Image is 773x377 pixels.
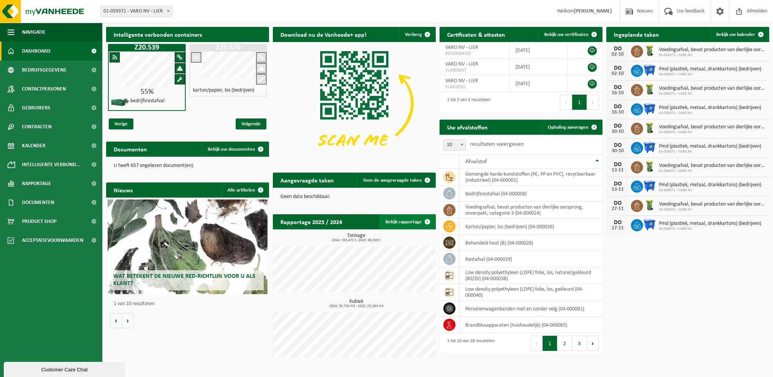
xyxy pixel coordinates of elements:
span: VARO NV - LIER [445,61,478,67]
span: 01-059371 - VARO NV [659,111,761,115]
iframe: chat widget [4,360,127,377]
img: WB-1100-HPE-BE-01 [643,64,656,76]
span: Navigatie [22,23,45,42]
td: restafval (04-000029) [460,251,602,267]
h2: Nieuws [106,182,140,197]
span: 2024: 30,720 m3 - 2025: 23,280 m3 [277,304,436,308]
img: Download de VHEPlus App [273,42,436,164]
div: 55% [109,88,185,96]
span: Dashboard [22,42,50,61]
button: Next [587,336,599,351]
button: 2 [557,336,572,351]
span: 01-059371 - VARO NV [659,227,761,231]
span: Voedingsafval, bevat producten van dierlijke oorsprong, onverpakt, categorie 3 [659,86,765,92]
h2: Rapportage 2025 / 2024 [273,214,350,229]
h2: Uw afvalstoffen [440,120,495,134]
div: DO [610,181,625,187]
td: brandblusapparaten (huishoudelijk) (04-000065) [460,317,602,333]
p: 1 van 10 resultaten [114,301,265,307]
span: Voedingsafval, bevat producten van dierlijke oorsprong, onverpakt, categorie 3 [659,124,765,130]
span: Ophaling aanvragen [548,125,588,130]
span: Bekijk uw certificaten [544,32,588,37]
span: VLA610321 [445,84,504,90]
span: Contracten [22,117,52,136]
span: VARO NV - LIER [445,45,478,50]
span: 01-059371 - VARO NV - LIER [100,6,172,17]
div: 02-10 [610,71,625,76]
span: 01-059371 - VARO NV [659,92,765,96]
span: 10 [444,140,466,150]
span: Product Shop [22,212,56,231]
span: Intelligente verbond... [22,155,81,174]
img: WB-0140-HPE-GN-50 [643,83,656,96]
h3: Kubiek [277,299,436,308]
button: 3 [572,336,587,351]
span: Pmd (plastiek, metaal, drankkartons) (bedrijven) [659,105,761,111]
a: Bekijk rapportage [379,214,435,229]
p: U heeft 657 ongelezen document(en). [114,163,261,168]
button: Vorige [110,313,122,328]
div: 1 tot 10 van 28 resultaten [443,335,495,352]
span: Gebruikers [22,98,50,117]
span: 01-059371 - VARO NV [659,130,765,135]
a: Bekijk uw documenten [202,142,268,157]
div: 16-10 [610,110,625,115]
span: 10 [443,139,466,151]
button: 1 [543,336,557,351]
span: Pmd (plastiek, metaal, drankkartons) (bedrijven) [659,221,761,227]
span: Bekijk uw documenten [208,147,255,152]
div: DO [610,220,625,226]
span: Acceptatievoorwaarden [22,231,83,250]
div: DO [610,123,625,129]
h4: karton/papier, los (bedrijven) [193,88,254,93]
div: DO [610,162,625,168]
img: HK-XZ-20-GN-01 [111,98,130,107]
span: 01-059371 - VARO NV [659,169,765,173]
span: Pmd (plastiek, metaal, drankkartons) (bedrijven) [659,66,761,72]
div: 13-11 [610,168,625,173]
div: DO [610,142,625,148]
button: 1 [572,95,587,110]
img: WB-0140-HPE-GN-50 [643,44,656,57]
img: WB-0140-HPE-GN-50 [643,122,656,134]
a: Ophaling aanvragen [542,120,602,135]
span: 01-059371 - VARO NV [659,150,761,154]
td: karton/papier, los (bedrijven) (04-000026) [460,218,602,235]
td: bedrijfsrestafval (04-000008) [460,185,602,202]
a: Bekijk uw certificaten [538,27,602,42]
td: low density polyethyleen (LDPE) folie, los, gekleurd (04-000040) [460,284,602,301]
span: RED25004705 [445,51,504,57]
span: Contactpersonen [22,79,66,98]
div: DO [610,200,625,206]
img: WB-1100-HPE-BE-01 [643,102,656,115]
span: 2024: 153,471 t - 2025: 96,500 t [277,238,436,242]
a: Alle artikelen [221,182,268,198]
td: voedingsafval, bevat producten van dierlijke oorsprong, onverpakt, categorie 3 (04-000024) [460,202,602,218]
td: [DATE] [510,59,567,75]
button: Next [587,95,599,110]
div: 27-11 [610,226,625,231]
img: WB-0140-HPE-GN-50 [643,160,656,173]
img: WB-1100-HPE-BE-01 [643,218,656,231]
div: DO [610,46,625,52]
span: Wat betekent de nieuwe RED-richtlijn voor u als klant? [113,273,255,287]
div: 27-11 [610,206,625,212]
a: Wat betekent de nieuwe RED-richtlijn voor u als klant? [108,199,267,294]
span: Rapportage [22,174,51,193]
td: behandeld hout (B) (04-000028) [460,235,602,251]
span: Bekijk uw kalender [716,32,755,37]
button: Previous [530,336,543,351]
span: Verberg [405,32,422,37]
div: 16-10 [610,90,625,96]
h2: Aangevraagde taken [273,173,341,187]
span: Documenten [22,193,54,212]
button: Volgende [122,313,134,328]
span: VARO NV - LIER [445,78,478,84]
button: Verberg [399,27,435,42]
h2: Documenten [106,142,155,156]
div: DO [610,84,625,90]
button: Previous [560,95,572,110]
p: Geen data beschikbaar. [280,194,428,199]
